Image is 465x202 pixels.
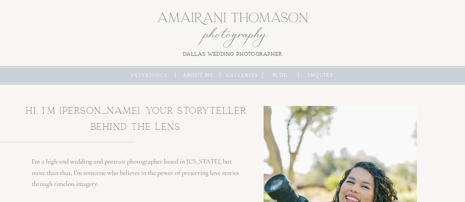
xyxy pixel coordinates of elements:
[180,71,216,79] a: about me
[129,71,169,80] a: experience
[25,103,248,133] h2: Hi, I’m [PERSON_NAME]. your storyteller behind the lens.
[269,71,292,79] a: blog
[305,71,336,79] a: inquire
[183,51,282,57] b: dallas wedding photographer
[224,71,260,80] a: galleries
